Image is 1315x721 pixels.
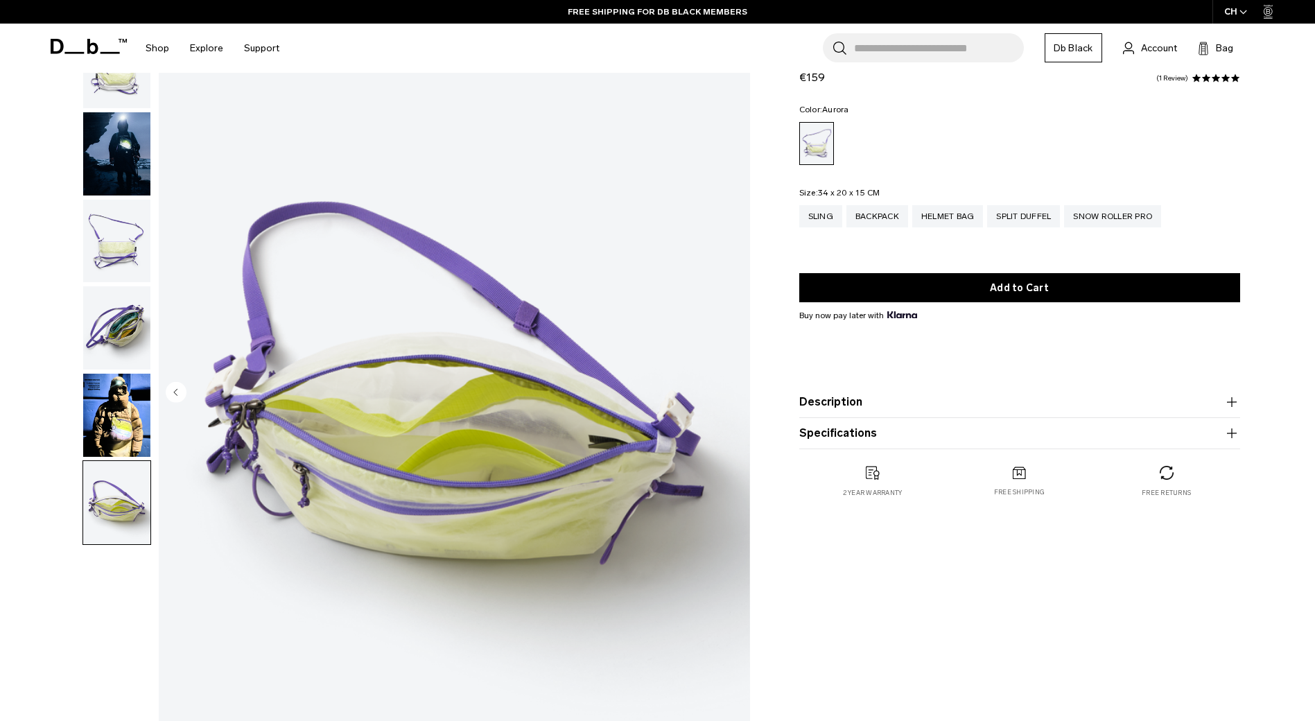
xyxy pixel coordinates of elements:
[846,205,908,227] a: Backpack
[82,373,151,458] button: Weigh Lighter Sling 10L Aurora
[912,205,984,227] a: Helmet Bag
[799,122,834,165] a: Aurora
[994,487,1045,497] p: Free shipping
[244,24,279,73] a: Support
[799,71,825,84] span: €159
[843,488,903,498] p: 2 year warranty
[1045,33,1102,62] a: Db Black
[82,199,151,284] button: Weigh_Lighter_Sling_10L_2.png
[1123,40,1177,56] a: Account
[799,394,1240,410] button: Description
[799,309,917,322] span: Buy now pay later with
[83,200,150,283] img: Weigh_Lighter_Sling_10L_2.png
[135,24,290,73] nav: Main Navigation
[166,381,186,405] button: Previous slide
[83,112,150,196] img: Weigh_Lighter_Sling_10L_Lifestyle.png
[1216,41,1233,55] span: Bag
[83,286,150,370] img: Weigh_Lighter_Sling_10L_3.png
[146,24,169,73] a: Shop
[190,24,223,73] a: Explore
[1064,205,1161,227] a: Snow Roller Pro
[818,188,880,198] span: 34 x 20 x 15 CM
[83,461,150,544] img: Weigh_Lighter_Sling_10L_4.png
[568,6,747,18] a: FREE SHIPPING FOR DB BLACK MEMBERS
[799,189,880,197] legend: Size:
[82,286,151,370] button: Weigh_Lighter_Sling_10L_3.png
[799,105,849,114] legend: Color:
[799,205,842,227] a: Sling
[799,273,1240,302] button: Add to Cart
[822,105,849,114] span: Aurora
[799,425,1240,442] button: Specifications
[1142,488,1191,498] p: Free returns
[1156,75,1188,82] a: 1 reviews
[83,374,150,457] img: Weigh Lighter Sling 10L Aurora
[1198,40,1233,56] button: Bag
[82,112,151,196] button: Weigh_Lighter_Sling_10L_Lifestyle.png
[82,460,151,545] button: Weigh_Lighter_Sling_10L_4.png
[1141,41,1177,55] span: Account
[987,205,1060,227] a: Split Duffel
[887,311,917,318] img: {"height" => 20, "alt" => "Klarna"}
